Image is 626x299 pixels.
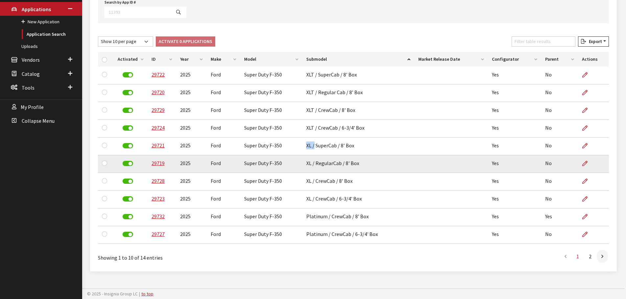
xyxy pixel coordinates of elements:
[582,155,593,172] a: Edit Application
[541,208,578,226] td: Yes
[176,138,207,155] td: 2025
[151,160,165,166] a: 29719
[541,138,578,155] td: No
[176,52,207,67] th: Year: activate to sort column ascending
[541,173,578,191] td: No
[584,250,596,263] a: 2
[240,120,303,138] td: Super Duty F-350
[582,67,593,83] a: Edit Application
[488,67,541,84] td: Yes
[488,208,541,226] td: Yes
[207,102,240,120] td: Ford
[572,250,584,263] a: 1
[21,104,44,110] span: My Profile
[302,226,414,244] td: Platinum / CrewCab / 6-3/4' Box
[207,52,240,67] th: Make: activate to sort column ascending
[302,191,414,208] td: XL / CrewCab / 6-3/4' Box
[582,226,593,243] a: Edit Application
[207,138,240,155] td: Ford
[207,191,240,208] td: Ford
[207,155,240,173] td: Ford
[22,6,51,12] span: Applications
[302,67,414,84] td: XLT / SuperCab / 8' Box
[488,191,541,208] td: Yes
[176,173,207,191] td: 2025
[207,226,240,244] td: Ford
[151,213,165,220] a: 29732
[123,214,133,219] label: Deactivate Application
[176,120,207,138] td: 2025
[114,52,148,67] th: Activated: activate to sort column ascending
[240,138,303,155] td: Super Duty F-350
[123,196,133,202] label: Deactivate Application
[302,138,414,155] td: XL / SuperCab / 8' Box
[488,84,541,102] td: Yes
[512,36,575,47] input: Filter table results
[123,90,133,95] label: Deactivate Application
[240,84,303,102] td: Super Duty F-350
[98,249,306,262] div: Showing 1 to 10 of 14 entries
[541,191,578,208] td: No
[582,138,593,154] a: Edit Application
[240,208,303,226] td: Super Duty F-350
[541,102,578,120] td: No
[207,67,240,84] td: Ford
[302,52,414,67] th: Submodel: activate to sort column ascending
[151,142,165,149] a: 29721
[22,84,35,91] span: Tools
[207,120,240,138] td: Ford
[488,226,541,244] td: Yes
[151,178,165,184] a: 29728
[176,84,207,102] td: 2025
[123,125,133,131] label: Deactivate Application
[176,155,207,173] td: 2025
[22,117,55,124] span: Collapse Menu
[176,208,207,226] td: 2025
[582,120,593,136] a: Edit Application
[582,191,593,207] a: Edit Application
[240,173,303,191] td: Super Duty F-350
[302,173,414,191] td: XL / CrewCab / 8' Box
[22,71,40,77] span: Catalog
[582,84,593,101] a: Edit Application
[240,191,303,208] td: Super Duty F-350
[151,71,165,78] a: 29722
[302,208,414,226] td: Platinum / CrewCab / 8' Box
[207,84,240,102] td: Ford
[123,232,133,237] label: Deactivate Application
[578,52,609,67] th: Actions
[240,226,303,244] td: Super Duty F-350
[582,102,593,118] a: Edit Application
[541,84,578,102] td: No
[302,120,414,138] td: XLT / CrewCab / 6-3/4' Box
[488,155,541,173] td: Yes
[151,107,165,113] a: 29729
[22,57,40,63] span: Vendors
[176,102,207,120] td: 2025
[240,67,303,84] td: Super Duty F-350
[488,138,541,155] td: Yes
[104,7,171,18] input: 11393
[240,52,303,67] th: Model: activate to sort column ascending
[541,120,578,138] td: No
[582,173,593,189] a: Edit Application
[123,143,133,148] label: Deactivate Application
[541,155,578,173] td: No
[302,84,414,102] td: XLT / Regular Cab / 8' Box
[240,155,303,173] td: Super Duty F-350
[302,155,414,173] td: XL / RegularCab / 8' Box
[123,72,133,77] label: Deactivate Application
[541,52,578,67] th: Parent: activate to sort column ascending
[141,291,153,297] a: to top
[302,102,414,120] td: XLT / CrewCab / 8' Box
[176,191,207,208] td: 2025
[123,108,133,113] label: Deactivate Application
[148,52,176,67] th: ID: activate to sort column ascending
[123,179,133,184] label: Deactivate Application
[488,102,541,120] td: Yes
[139,291,140,297] span: |
[541,67,578,84] td: No
[488,120,541,138] td: Yes
[578,36,609,47] button: Export
[151,89,165,96] a: 29720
